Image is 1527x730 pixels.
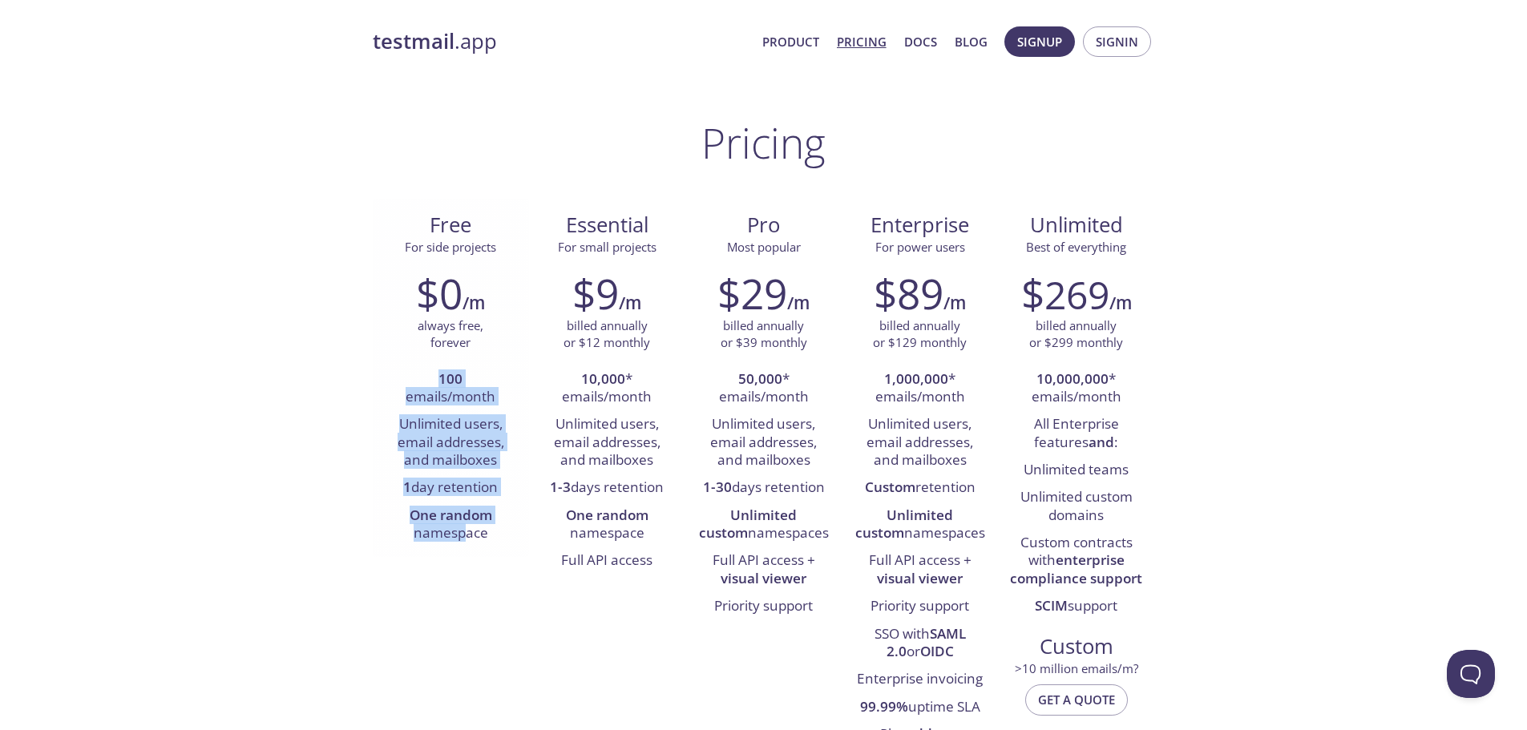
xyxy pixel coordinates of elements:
h6: /m [943,289,966,317]
li: * emails/month [541,366,673,412]
strong: 10,000,000 [1036,369,1109,388]
h2: $ [1021,269,1109,317]
h2: $9 [572,269,619,317]
span: Essential [542,212,673,239]
p: billed annually or $39 monthly [721,317,807,352]
span: Best of everything [1026,239,1126,255]
li: * emails/month [697,366,830,412]
li: Unlimited users, email addresses, and mailboxes [697,411,830,474]
li: Unlimited custom domains [1010,484,1142,530]
li: days retention [697,474,830,502]
li: * emails/month [854,366,986,412]
a: Product [762,31,819,52]
li: emails/month [385,366,517,412]
strong: visual viewer [877,569,963,587]
li: support [1010,593,1142,620]
strong: 1,000,000 [884,369,948,388]
span: Pro [698,212,829,239]
h2: $89 [874,269,943,317]
button: Get a quote [1025,684,1128,715]
p: billed annually or $12 monthly [564,317,650,352]
h6: /m [619,289,641,317]
strong: Custom [865,478,915,496]
strong: 1-3 [550,478,571,496]
li: Full API access + [854,547,986,593]
button: Signin [1083,26,1151,57]
strong: 1 [403,478,411,496]
a: Blog [955,31,988,52]
li: Unlimited users, email addresses, and mailboxes [541,411,673,474]
strong: and [1089,433,1114,451]
li: namespace [385,502,517,548]
li: Custom contracts with [1010,530,1142,593]
li: Unlimited users, email addresses, and mailboxes [385,411,517,474]
li: Enterprise invoicing [854,666,986,693]
strong: Unlimited custom [855,506,954,542]
button: Signup [1004,26,1075,57]
p: billed annually or $129 monthly [873,317,967,352]
h6: /m [463,289,485,317]
a: testmail.app [373,28,749,55]
strong: 10,000 [581,369,625,388]
li: Unlimited teams [1010,457,1142,484]
strong: 100 [438,369,463,388]
span: For small projects [558,239,656,255]
span: Most popular [727,239,801,255]
li: namespaces [854,502,986,548]
iframe: Help Scout Beacon - Open [1447,650,1495,698]
h2: $29 [717,269,787,317]
li: retention [854,474,986,502]
span: Signin [1096,31,1138,52]
strong: enterprise compliance support [1010,551,1142,587]
strong: 50,000 [738,369,782,388]
li: namespace [541,502,673,548]
h1: Pricing [701,119,826,167]
span: 269 [1044,268,1109,321]
li: * emails/month [1010,366,1142,412]
li: Priority support [697,593,830,620]
a: Docs [904,31,937,52]
strong: One random [410,506,492,524]
h6: /m [1109,289,1132,317]
strong: visual viewer [721,569,806,587]
strong: SCIM [1035,596,1068,615]
strong: 1-30 [703,478,732,496]
strong: SAML 2.0 [887,624,966,660]
h2: $0 [416,269,463,317]
li: SSO with or [854,621,986,667]
li: days retention [541,474,673,502]
span: For side projects [405,239,496,255]
strong: 99.99% [860,697,908,716]
span: Signup [1017,31,1062,52]
li: Full API access + [697,547,830,593]
li: Unlimited users, email addresses, and mailboxes [854,411,986,474]
p: billed annually or $299 monthly [1029,317,1123,352]
strong: OIDC [920,642,954,660]
li: Full API access [541,547,673,575]
p: always free, forever [418,317,483,352]
span: Get a quote [1038,689,1115,710]
span: Enterprise [854,212,985,239]
h6: /m [787,289,810,317]
li: Priority support [854,593,986,620]
strong: testmail [373,27,454,55]
a: Pricing [837,31,887,52]
span: Custom [1011,633,1141,660]
strong: One random [566,506,648,524]
strong: Unlimited custom [699,506,798,542]
li: All Enterprise features : [1010,411,1142,457]
span: > 10 million emails/m? [1015,660,1138,676]
span: For power users [875,239,965,255]
li: day retention [385,474,517,502]
li: namespaces [697,502,830,548]
span: Unlimited [1030,211,1123,239]
span: Free [386,212,516,239]
li: uptime SLA [854,694,986,721]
